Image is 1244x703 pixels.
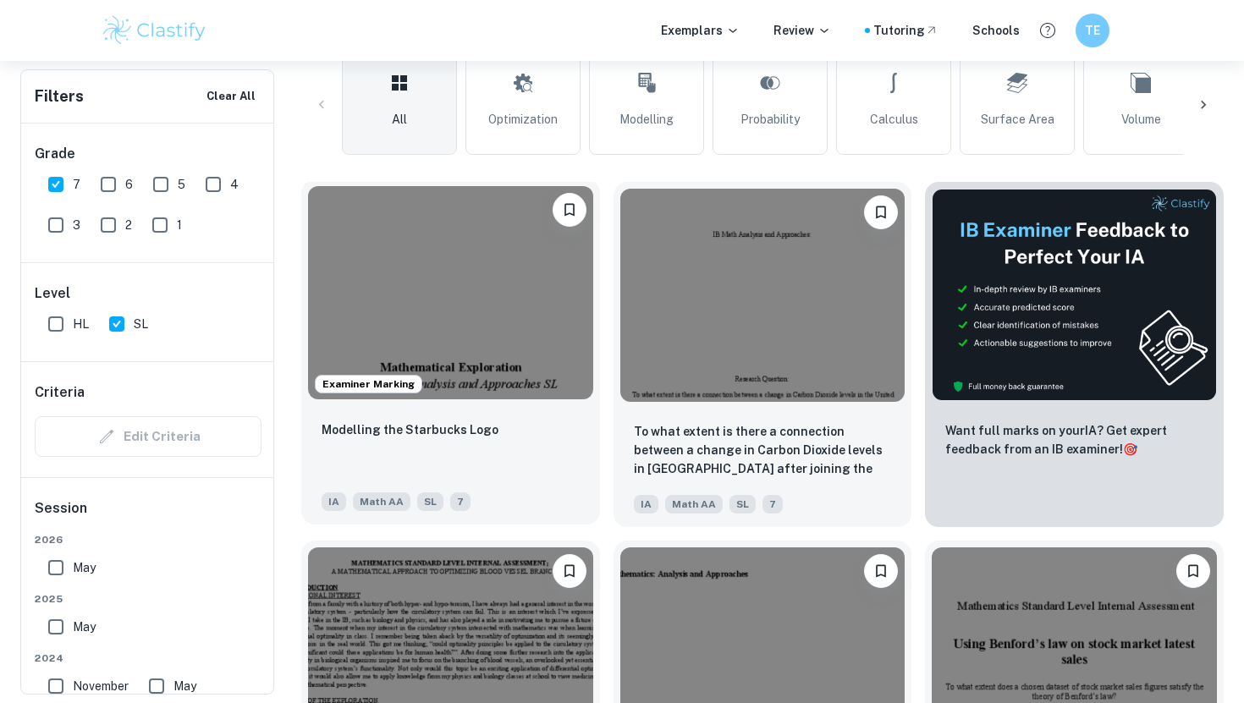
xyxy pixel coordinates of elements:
button: Bookmark [864,195,898,229]
h6: TE [1083,21,1103,40]
p: To what extent is there a connection between a change in Carbon Dioxide levels in the United Stat... [634,422,892,480]
span: Volume [1121,110,1161,129]
span: 5 [178,175,185,194]
h6: Criteria [35,382,85,403]
span: Surface Area [981,110,1054,129]
button: Bookmark [553,193,586,227]
h6: Level [35,283,261,304]
h6: Filters [35,85,84,108]
span: 6 [125,175,133,194]
p: Modelling the Starbucks Logo [322,420,498,439]
img: Math AA IA example thumbnail: To what extent is there a connection be [620,189,905,402]
span: Calculus [870,110,918,129]
span: 4 [230,175,239,194]
span: Probability [740,110,800,129]
span: Examiner Marking [316,376,421,392]
button: Bookmark [1176,554,1210,588]
span: SL [729,495,756,514]
button: Bookmark [553,554,586,588]
h6: Grade [35,144,261,164]
span: 1 [177,216,182,234]
span: 7 [762,495,783,514]
button: Help and Feedback [1033,16,1062,45]
span: All [392,110,407,129]
p: Review [773,21,831,40]
span: May [173,677,196,695]
span: SL [134,315,148,333]
button: TE [1076,14,1109,47]
a: Examiner MarkingBookmarkModelling the Starbucks LogoIAMath AASL7 [301,182,600,527]
span: HL [73,315,89,333]
span: IA [322,492,346,511]
p: Want full marks on your IA ? Get expert feedback from an IB examiner! [945,421,1203,459]
a: ThumbnailWant full marks on yourIA? Get expert feedback from an IB examiner! [925,182,1224,527]
button: Clear All [202,84,260,109]
span: May [73,618,96,636]
span: 2024 [35,651,261,666]
a: Tutoring [873,21,939,40]
span: November [73,677,129,695]
span: 2 [125,216,132,234]
span: 7 [450,492,471,511]
span: Modelling [619,110,674,129]
span: 3 [73,216,80,234]
a: Bookmark To what extent is there a connection between a change in Carbon Dioxide levels in the Un... [614,182,912,527]
img: Thumbnail [932,189,1217,401]
span: 2026 [35,532,261,547]
a: Schools [972,21,1020,40]
span: Math AA [665,495,723,514]
p: Exemplars [661,21,740,40]
span: 2025 [35,591,261,607]
span: SL [417,492,443,511]
img: Math AA IA example thumbnail: Modelling the Starbucks Logo [308,186,593,399]
h6: Session [35,498,261,532]
span: Optimization [488,110,558,129]
span: IA [634,495,658,514]
span: 🎯 [1123,442,1137,456]
div: Criteria filters are unavailable when searching by topic [35,416,261,457]
img: Clastify logo [101,14,208,47]
span: 7 [73,175,80,194]
span: May [73,558,96,577]
span: Math AA [353,492,410,511]
button: Bookmark [864,554,898,588]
